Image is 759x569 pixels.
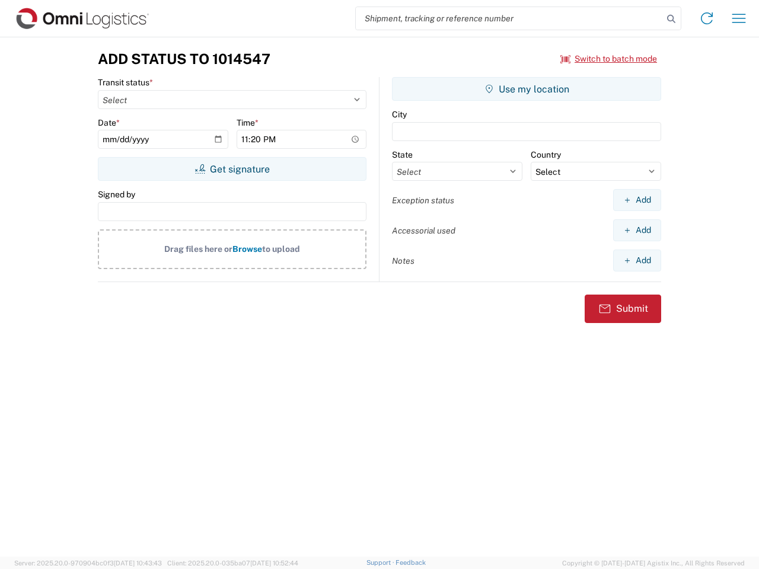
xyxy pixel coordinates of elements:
[392,149,413,160] label: State
[98,157,366,181] button: Get signature
[562,558,745,568] span: Copyright © [DATE]-[DATE] Agistix Inc., All Rights Reserved
[250,560,298,567] span: [DATE] 10:52:44
[613,189,661,211] button: Add
[392,195,454,206] label: Exception status
[167,560,298,567] span: Client: 2025.20.0-035ba07
[98,77,153,88] label: Transit status
[613,219,661,241] button: Add
[396,559,426,566] a: Feedback
[262,244,300,254] span: to upload
[114,560,162,567] span: [DATE] 10:43:43
[164,244,232,254] span: Drag files here or
[14,560,162,567] span: Server: 2025.20.0-970904bc0f3
[392,109,407,120] label: City
[237,117,259,128] label: Time
[392,225,455,236] label: Accessorial used
[392,77,661,101] button: Use my location
[98,117,120,128] label: Date
[232,244,262,254] span: Browse
[98,189,135,200] label: Signed by
[613,250,661,271] button: Add
[366,559,396,566] a: Support
[560,49,657,69] button: Switch to batch mode
[531,149,561,160] label: Country
[356,7,663,30] input: Shipment, tracking or reference number
[98,50,270,68] h3: Add Status to 1014547
[585,295,661,323] button: Submit
[392,255,414,266] label: Notes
